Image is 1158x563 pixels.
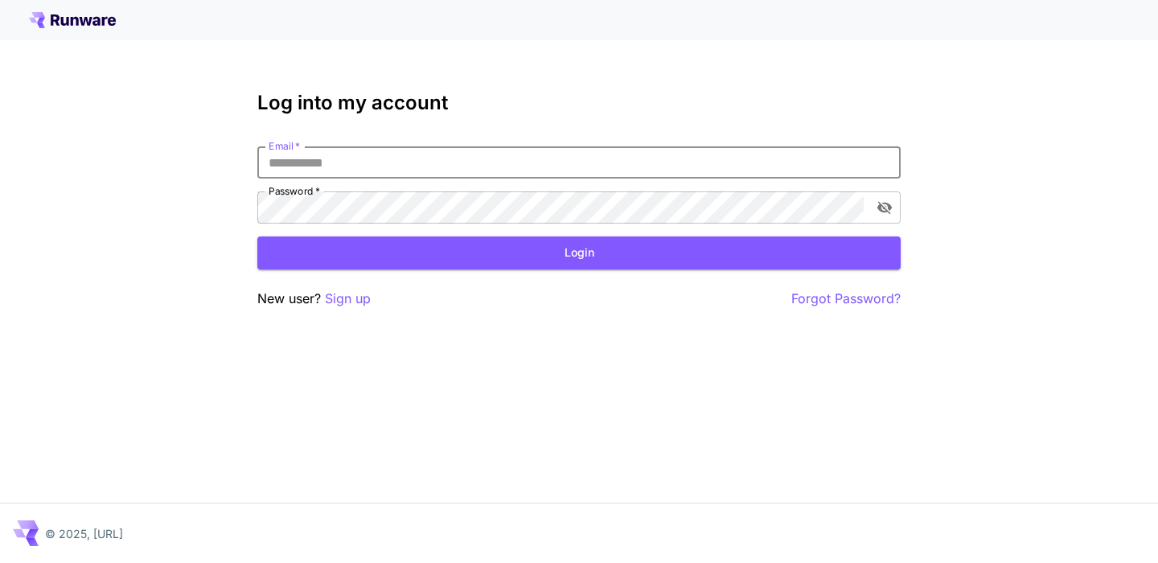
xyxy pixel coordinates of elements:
label: Email [269,139,300,153]
button: toggle password visibility [870,193,899,222]
p: New user? [257,289,371,309]
button: Login [257,236,901,269]
button: Forgot Password? [791,289,901,309]
p: © 2025, [URL] [45,525,123,542]
button: Sign up [325,289,371,309]
h3: Log into my account [257,92,901,114]
label: Password [269,184,320,198]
